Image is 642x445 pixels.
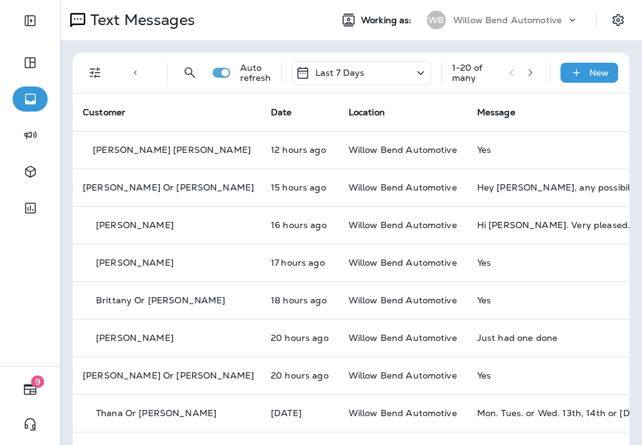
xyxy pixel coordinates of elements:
p: New [589,68,609,78]
p: Oct 12, 2025 11:20 AM [271,333,329,343]
span: Willow Bend Automotive [349,257,457,268]
span: Willow Bend Automotive [349,295,457,306]
button: Settings [607,9,629,31]
span: Willow Bend Automotive [349,144,457,155]
p: Oct 12, 2025 11:16 AM [271,370,329,380]
p: Text Messages [85,11,195,29]
span: Willow Bend Automotive [349,332,457,343]
p: [PERSON_NAME] [96,333,174,343]
span: Location [349,107,385,118]
p: [PERSON_NAME] Or [PERSON_NAME] [83,182,254,192]
span: Willow Bend Automotive [349,407,457,419]
p: Auto refresh [240,63,271,83]
p: Last 7 Days [315,68,365,78]
span: Message [477,107,515,118]
p: [PERSON_NAME] [PERSON_NAME] [93,145,251,155]
p: [PERSON_NAME] Or [PERSON_NAME] [83,370,254,380]
div: 1 - 20 of many [452,63,499,83]
button: 9 [13,377,48,402]
p: Brittany Or [PERSON_NAME] [96,295,226,305]
span: Willow Bend Automotive [349,219,457,231]
span: Customer [83,107,125,118]
p: Oct 11, 2025 05:44 PM [271,408,329,418]
span: Working as: [361,15,414,26]
div: WB [427,11,446,29]
p: [PERSON_NAME] [96,220,174,230]
button: Filters [83,60,108,85]
span: Date [271,107,292,118]
p: [PERSON_NAME] [96,258,174,268]
p: Thana Or [PERSON_NAME] [96,408,216,418]
span: Willow Bend Automotive [349,370,457,381]
p: Oct 12, 2025 07:28 PM [271,145,329,155]
span: Willow Bend Automotive [349,182,457,193]
span: 9 [31,375,45,388]
p: Oct 12, 2025 04:44 PM [271,182,329,192]
p: Oct 12, 2025 03:37 PM [271,220,329,230]
p: Oct 12, 2025 01:20 PM [271,295,329,305]
button: Search Messages [177,60,203,85]
button: Expand Sidebar [13,8,48,33]
p: Oct 12, 2025 02:21 PM [271,258,329,268]
p: Willow Bend Automotive [453,15,562,25]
